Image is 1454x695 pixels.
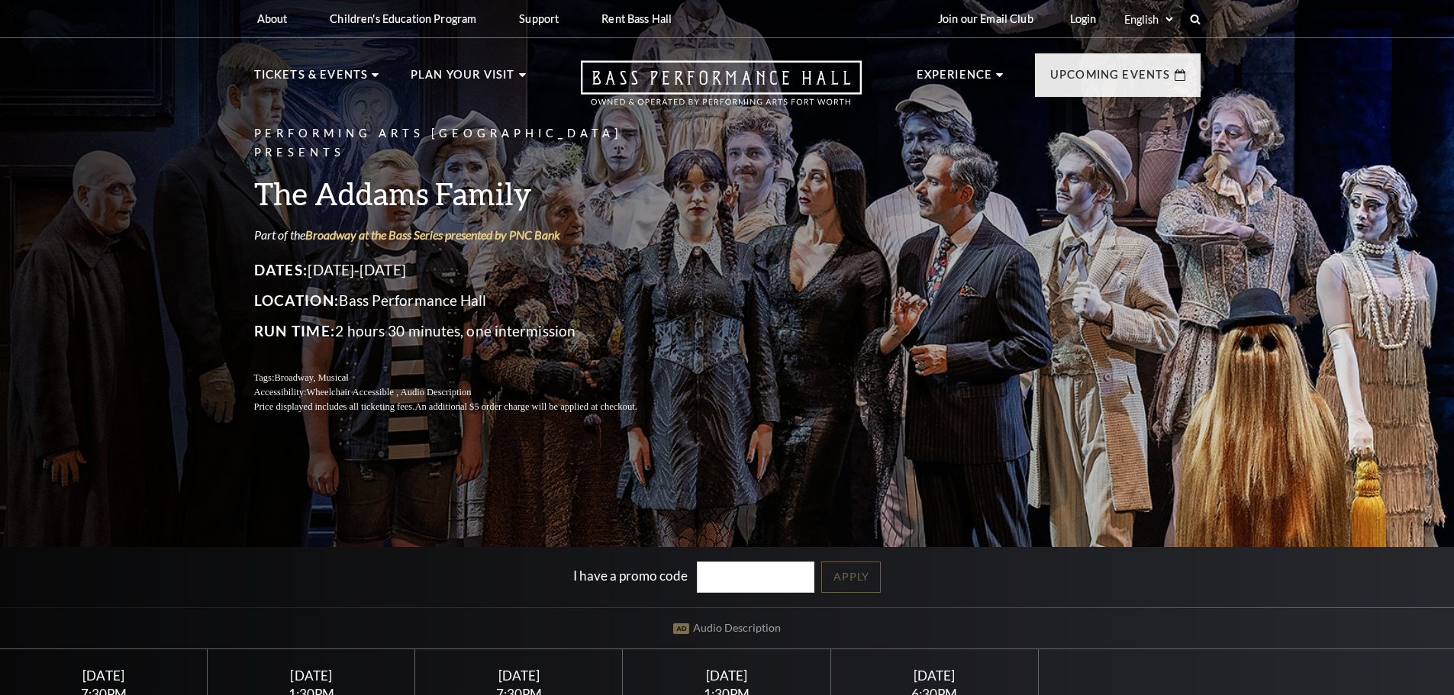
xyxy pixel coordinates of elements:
p: About [257,12,288,25]
p: Rent Bass Hall [601,12,672,25]
span: Broadway, Musical [274,372,348,383]
div: [DATE] [18,668,189,684]
p: Performing Arts [GEOGRAPHIC_DATA] Presents [254,124,674,162]
div: [DATE] [849,668,1020,684]
p: 2 hours 30 minutes, one intermission [254,319,674,343]
div: [DATE] [641,668,812,684]
span: Wheelchair Accessible , Audio Description [306,387,471,397]
div: [DATE] [434,668,604,684]
p: Support [519,12,559,25]
p: Tags: [254,371,674,385]
span: An additional $5 order charge will be applied at checkout. [414,401,637,412]
select: Select: [1121,12,1175,27]
p: Accessibility: [254,385,674,400]
p: Bass Performance Hall [254,288,674,313]
p: [DATE]-[DATE] [254,258,674,282]
span: Dates: [254,261,308,278]
span: Run Time: [254,322,336,339]
p: Upcoming Events [1050,66,1171,93]
p: Tickets & Events [254,66,369,93]
p: Part of the [254,227,674,243]
p: Experience [917,66,993,93]
p: Children's Education Program [330,12,476,25]
span: Location: [254,291,340,309]
p: Price displayed includes all ticketing fees. [254,400,674,414]
div: [DATE] [226,668,397,684]
h3: The Addams Family [254,174,674,213]
a: Broadway at the Bass Series presented by PNC Bank [305,227,560,242]
label: I have a promo code [573,568,688,584]
p: Plan Your Visit [411,66,515,93]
